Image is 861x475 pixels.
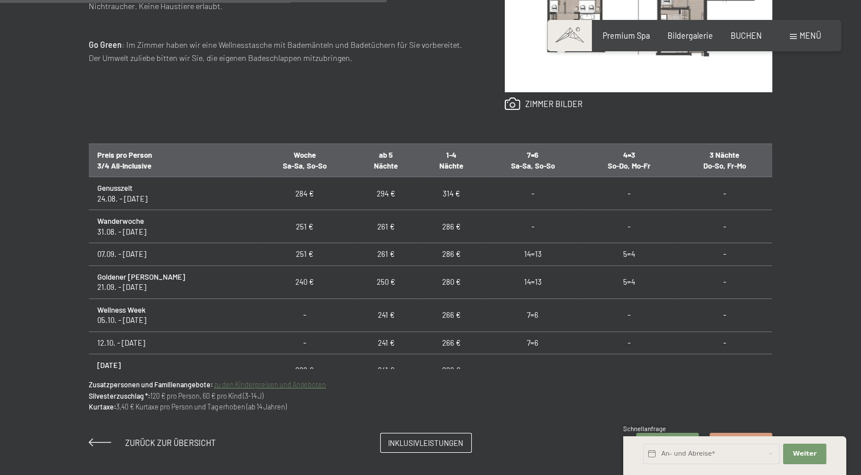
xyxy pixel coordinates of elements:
td: 7=6 [484,331,582,354]
td: - [582,354,677,387]
td: - [677,354,772,387]
td: - [582,298,677,331]
strong: Goldener [PERSON_NAME] [97,272,185,281]
td: 286 € [419,210,484,243]
a: zu den Kinderpreisen und Angeboten [214,380,326,388]
strong: Wellness Week [97,305,146,314]
td: 25.10. - [DATE] [89,354,256,387]
td: - [256,331,353,354]
span: Weiter [793,449,817,458]
td: 251 € [256,243,353,265]
td: 12.10. - [DATE] [89,331,256,354]
td: 266 € [419,354,484,387]
td: 229 € [256,354,353,387]
td: - [484,354,582,387]
td: - [677,331,772,354]
strong: [DATE] [97,361,121,370]
strong: Zusatzpersonen und Familienangebote: [89,380,213,388]
th: 1-4 Nächte [419,144,484,177]
td: 05.10. - [DATE] [89,298,256,331]
button: Weiter [783,444,826,464]
a: Zurück zur Übersicht [89,438,216,448]
td: 241 € [353,331,419,354]
td: 266 € [419,331,484,354]
td: - [582,177,677,210]
th: ab 5 Nächte [353,144,419,177]
td: 7=6 [484,298,582,331]
a: Bildergalerie [668,31,713,40]
td: 280 € [419,265,484,298]
td: 241 € [353,354,419,387]
span: Inklusivleistungen [388,438,463,448]
td: - [677,265,772,298]
td: 261 € [353,210,419,243]
td: 294 € [353,177,419,210]
td: 07.09. - [DATE] [89,243,256,265]
td: 314 € [419,177,484,210]
td: 266 € [419,298,484,331]
td: - [677,177,772,210]
td: - [484,177,582,210]
strong: Wanderwoche [97,216,144,226]
a: BUCHEN [731,31,762,40]
td: 24.08. - [DATE] [89,177,256,210]
a: Premium Spa [603,31,650,40]
td: 14=13 [484,243,582,265]
td: 286 € [419,243,484,265]
strong: Go Green [89,40,122,50]
strong: Silvesterzuschlag *: [89,392,150,400]
td: 5=4 [582,265,677,298]
td: - [677,210,772,243]
span: Schnellanfrage [623,425,666,432]
td: 241 € [353,298,419,331]
td: - [677,298,772,331]
td: - [484,210,582,243]
th: 3 Nächte Do-So, Fr-Mo [677,144,772,177]
td: 284 € [256,177,353,210]
td: 21.09. - [DATE] [89,265,256,298]
th: 4=3 So-Do, Mo-Fr [582,144,677,177]
td: - [256,298,353,331]
a: Inklusivleistungen [381,433,471,452]
strong: Kurtaxe: [89,403,116,411]
p: : Im Zimmer haben wir eine Wellnesstasche mit Bademänteln und Badetüchern für Sie vorbereitet. De... [89,39,465,64]
td: 240 € [256,265,353,298]
td: 251 € [256,210,353,243]
td: - [677,243,772,265]
th: 7=6 Sa-Sa, So-So [484,144,582,177]
td: 261 € [353,243,419,265]
th: Preis pro Person 3/4 All-Inclusive [89,144,256,177]
td: 14=13 [484,265,582,298]
p: 120 € pro Person, 60 € pro Kind (3-14 J) 3,40 € Kurtaxe pro Person und Tag erhoben (ab 14 Jahren) [89,379,772,413]
span: Menü [800,31,821,40]
td: - [582,210,677,243]
td: - [582,331,677,354]
td: 5=4 [582,243,677,265]
span: Zurück zur Übersicht [125,438,216,448]
td: 31.08. - [DATE] [89,210,256,243]
strong: Genusszeit [97,183,133,193]
td: 250 € [353,265,419,298]
th: Woche Sa-Sa, So-So [256,144,353,177]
